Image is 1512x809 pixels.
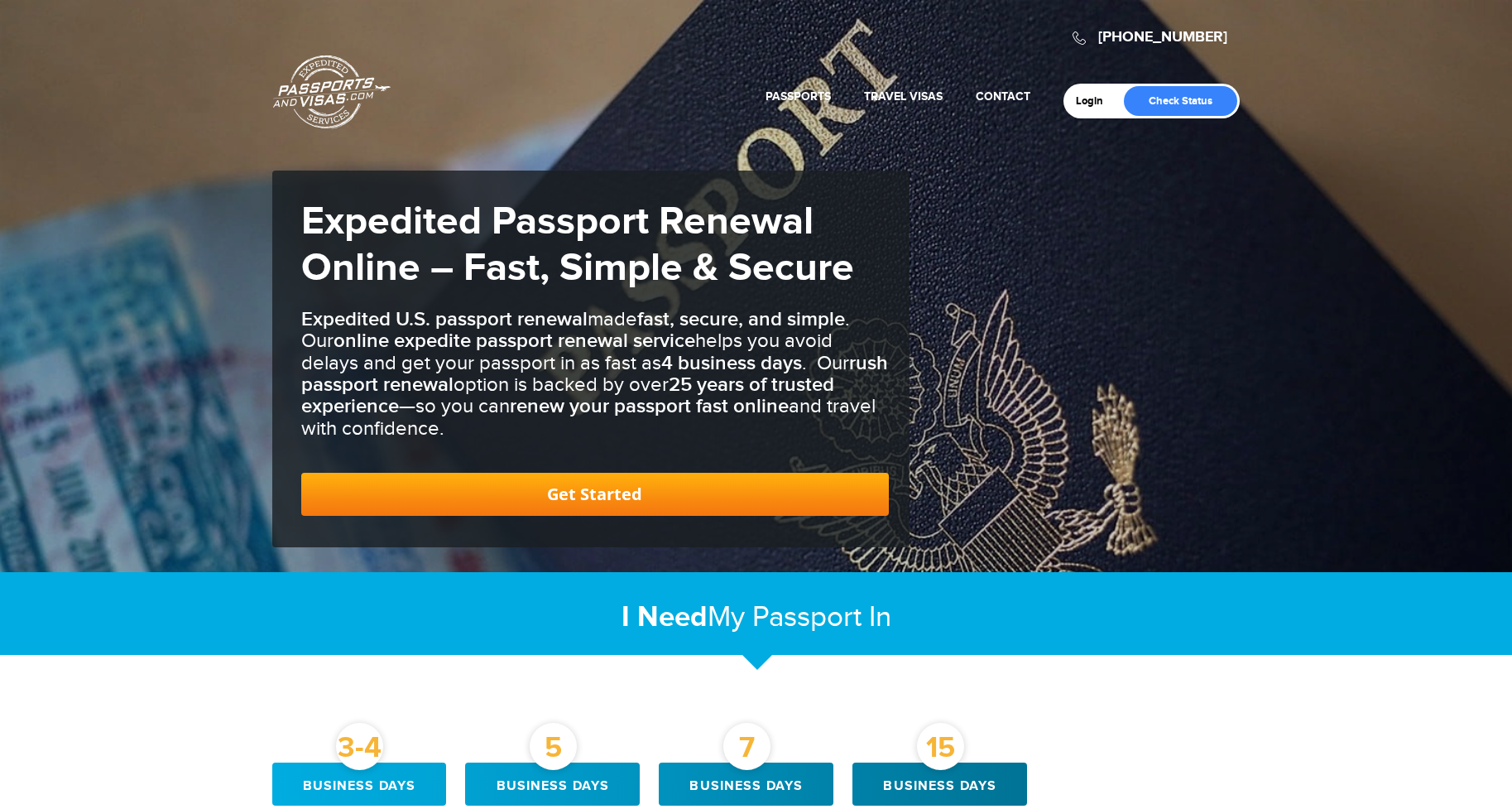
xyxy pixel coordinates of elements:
[864,89,943,104] a: Travel Visas
[273,55,391,129] a: Passports & [DOMAIN_NAME]
[917,723,964,770] div: 15
[661,351,802,375] b: 4 business days
[752,600,891,634] span: Passport In
[301,473,889,516] a: Get Started
[1098,28,1227,46] a: [PHONE_NUMBER]
[465,763,640,806] div: Business days
[659,763,833,806] div: Business days
[510,394,789,418] b: renew your passport fast online
[852,763,1027,806] div: Business days
[301,373,834,418] b: 25 years of trusted experience
[301,307,588,331] b: Expedited U.S. passport renewal
[622,600,708,635] strong: I Need
[301,309,889,440] h3: made . Our helps you avoid delays and get your passport in as fast as . Our option is backed by o...
[336,723,383,770] div: 3-4
[530,723,577,770] div: 5
[637,307,845,331] b: fast, secure, and simple
[334,329,695,353] b: online expedite passport renewal service
[766,89,831,104] a: Passports
[301,351,888,397] b: rush passport renewal
[1124,86,1237,116] a: Check Status
[272,600,1241,635] h2: My
[1076,94,1115,108] a: Login
[301,198,854,292] strong: Expedited Passport Renewal Online – Fast, Simple & Secure
[723,723,770,770] div: 7
[976,89,1030,104] a: Contact
[272,763,447,806] div: Business days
